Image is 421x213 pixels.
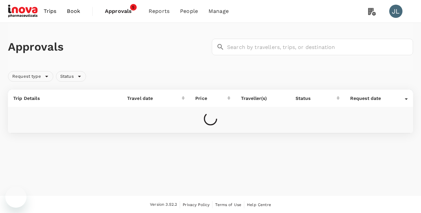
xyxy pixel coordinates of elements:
[350,95,405,102] div: Request date
[195,95,227,102] div: Price
[127,95,182,102] div: Travel date
[5,187,26,208] iframe: Button to launch messaging window
[44,7,57,15] span: Trips
[247,201,271,208] a: Help Centre
[296,95,337,102] div: Status
[183,202,210,207] span: Privacy Policy
[8,73,45,80] span: Request type
[56,73,78,80] span: Status
[105,7,138,15] span: Approvals
[8,4,38,19] img: iNova Pharmaceuticals
[180,7,198,15] span: People
[389,5,402,18] div: JL
[241,95,285,102] p: Traveller(s)
[149,7,169,15] span: Reports
[8,71,53,82] div: Request type
[209,7,229,15] span: Manage
[227,39,413,55] input: Search by travellers, trips, or destination
[130,4,137,11] span: 5
[215,201,241,208] a: Terms of Use
[215,202,241,207] span: Terms of Use
[8,40,209,54] h1: Approvals
[56,71,86,82] div: Status
[183,201,210,208] a: Privacy Policy
[150,201,177,208] span: Version 3.52.2
[67,7,80,15] span: Book
[13,95,117,102] p: Trip Details
[247,202,271,207] span: Help Centre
